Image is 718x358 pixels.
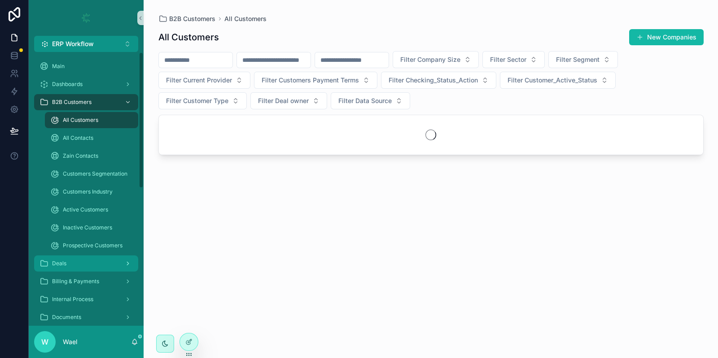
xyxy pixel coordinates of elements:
a: Zain Contacts [45,148,138,164]
a: Customers Industry [45,184,138,200]
a: Prospective Customers [45,237,138,254]
span: Inactive Customers [63,224,112,231]
span: Filter Deal owner [258,96,309,105]
a: Billing & Payments [34,273,138,289]
span: ERP Workflow [52,39,94,48]
span: Customers Segmentation [63,170,127,177]
a: All Contacts [45,130,138,146]
a: All Customers [45,112,138,128]
button: Select Button [500,72,616,89]
span: Filter Checking_Status_Action [389,76,478,85]
span: Filter Customer_Active_Status [508,76,597,85]
h1: All Customers [158,31,219,43]
div: scrollable content [29,52,144,326]
a: Inactive Customers [45,220,138,236]
span: Filter Sector [490,55,526,64]
a: B2B Customers [34,94,138,110]
span: Deals [52,260,66,267]
span: Filter Current Provider [166,76,232,85]
span: Prospective Customers [63,242,123,249]
span: All Contacts [63,134,93,142]
a: Deals [34,255,138,272]
span: B2B Customers [169,14,215,23]
span: B2B Customers [52,99,92,106]
button: Select Button [548,51,618,68]
button: Select Button [158,72,250,89]
span: W [41,336,48,347]
span: Main [52,63,65,70]
button: Select Button [34,36,138,52]
img: App logo [79,11,93,25]
a: Internal Process [34,291,138,307]
button: Select Button [158,92,247,109]
button: Select Button [331,92,410,109]
span: Documents [52,314,81,321]
span: Billing & Payments [52,278,99,285]
span: Zain Contacts [63,152,98,160]
span: Filter Segment [556,55,600,64]
a: Active Customers [45,202,138,218]
button: Select Button [482,51,545,68]
button: Select Button [250,92,327,109]
a: B2B Customers [158,14,215,23]
a: Main [34,58,138,74]
p: Wael [63,337,77,346]
span: Filter Customer Type [166,96,228,105]
a: Dashboards [34,76,138,92]
span: Filter Company Size [400,55,460,64]
span: Customers Industry [63,188,113,195]
span: Active Customers [63,206,108,213]
span: Internal Process [52,296,93,303]
span: Filter Data Source [338,96,392,105]
a: All Customers [224,14,267,23]
span: Dashboards [52,81,83,88]
span: Filter Customers Payment Terms [262,76,359,85]
a: Documents [34,309,138,325]
span: All Customers [63,116,98,124]
button: New Companies [629,29,704,45]
button: Select Button [254,72,377,89]
button: Select Button [381,72,496,89]
a: Customers Segmentation [45,166,138,182]
button: Select Button [393,51,479,68]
